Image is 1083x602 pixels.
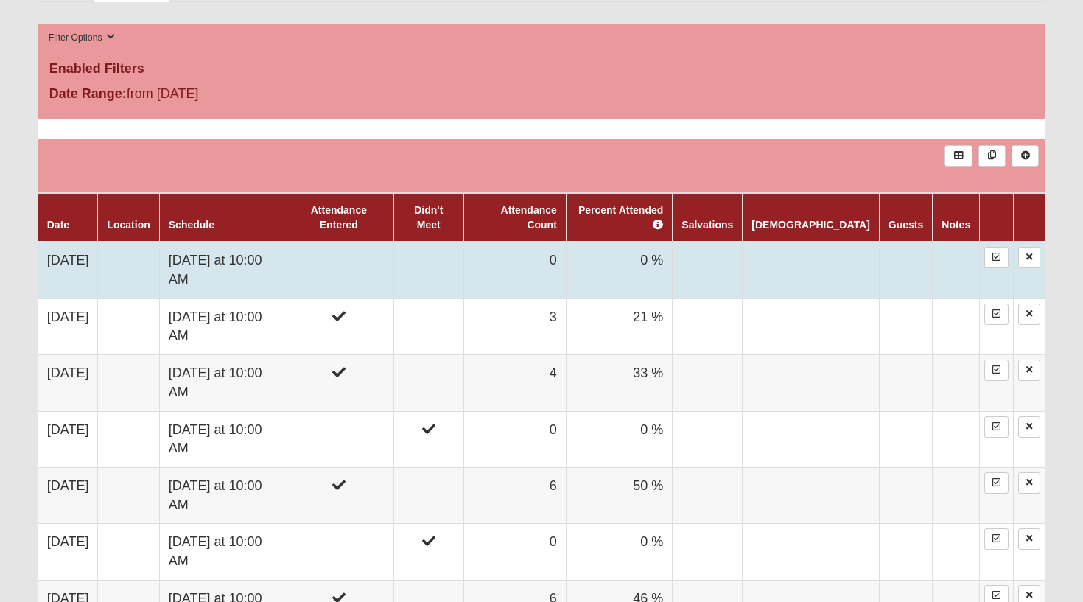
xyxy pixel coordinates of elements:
a: Percent Attended [578,204,663,231]
td: [DATE] at 10:00 AM [159,298,284,354]
td: [DATE] at 10:00 AM [159,524,284,580]
td: [DATE] [38,298,98,354]
a: Schedule [169,219,214,231]
td: 0 % [566,524,672,580]
td: 21 % [566,298,672,354]
td: 0 % [566,242,672,298]
a: Delete [1018,528,1040,550]
td: 0 [463,524,566,580]
td: 50 % [566,467,672,523]
td: 33 % [566,355,672,411]
td: [DATE] at 10:00 AM [159,467,284,523]
th: Salvations [673,193,743,242]
a: Enter Attendance [984,528,1009,550]
td: [DATE] [38,355,98,411]
a: Enter Attendance [984,304,1009,325]
label: Date Range: [49,84,127,104]
th: Guests [879,193,932,242]
td: [DATE] [38,242,98,298]
a: Attendance Entered [311,204,367,231]
td: 3 [463,298,566,354]
a: Notes [942,219,970,231]
td: 0 [463,411,566,467]
td: [DATE] at 10:00 AM [159,411,284,467]
th: [DEMOGRAPHIC_DATA] [743,193,879,242]
a: Enter Attendance [984,472,1009,494]
td: 4 [463,355,566,411]
a: Export to Excel [944,145,972,167]
td: [DATE] [38,524,98,580]
a: Location [107,219,150,231]
td: [DATE] [38,467,98,523]
a: Delete [1018,247,1040,268]
td: [DATE] at 10:00 AM [159,355,284,411]
button: Filter Options [44,30,120,46]
a: Enter Attendance [984,416,1009,438]
a: Date [47,219,69,231]
a: Didn't Meet [414,204,443,231]
a: Delete [1018,360,1040,381]
div: from [DATE] [38,84,374,108]
h4: Enabled Filters [49,61,1034,77]
a: Alt+N [1012,145,1039,167]
td: [DATE] at 10:00 AM [159,242,284,298]
td: [DATE] [38,411,98,467]
a: Attendance Count [501,204,557,231]
a: Delete [1018,416,1040,438]
td: 0 % [566,411,672,467]
a: Delete [1018,304,1040,325]
a: Enter Attendance [984,360,1009,381]
a: Enter Attendance [984,247,1009,268]
td: 0 [463,242,566,298]
a: Delete [1018,472,1040,494]
a: Merge Records into Merge Template [978,145,1006,167]
td: 6 [463,467,566,523]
